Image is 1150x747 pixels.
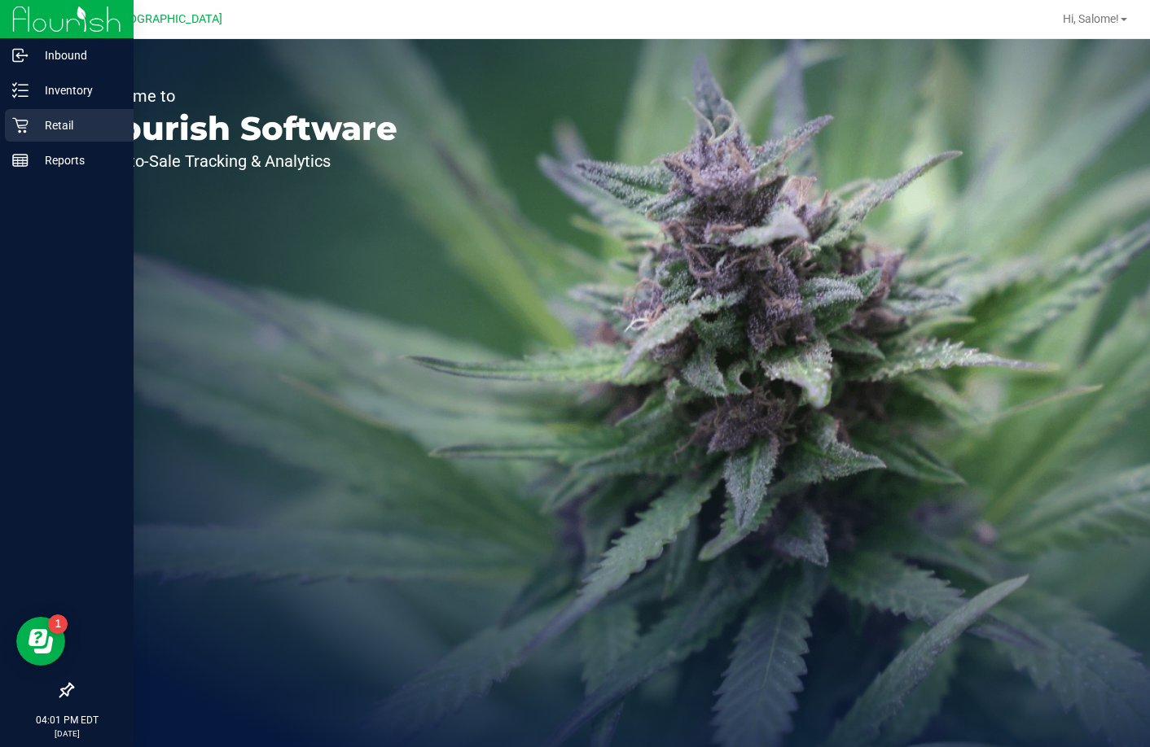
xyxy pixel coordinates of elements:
span: Hi, Salome! [1063,12,1119,25]
p: 04:01 PM EDT [7,713,126,727]
p: Retail [29,116,126,135]
p: Welcome to [88,88,397,104]
inline-svg: Inbound [12,47,29,63]
iframe: Resource center unread badge [48,614,68,634]
p: Reports [29,151,126,170]
p: Inventory [29,81,126,100]
p: Flourish Software [88,112,397,145]
p: [DATE] [7,727,126,740]
iframe: Resource center [16,617,65,666]
p: Seed-to-Sale Tracking & Analytics [88,153,397,169]
p: Inbound [29,46,126,65]
inline-svg: Retail [12,117,29,133]
inline-svg: Reports [12,152,29,168]
span: [GEOGRAPHIC_DATA] [111,12,222,26]
inline-svg: Inventory [12,82,29,98]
